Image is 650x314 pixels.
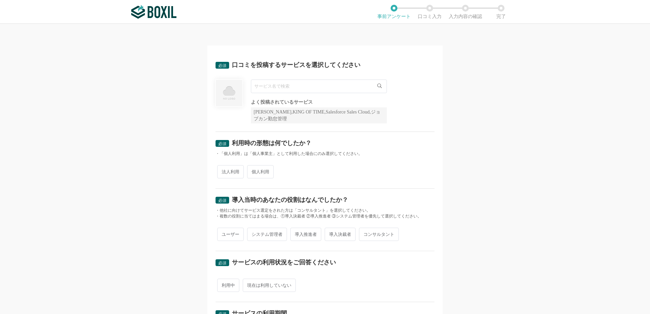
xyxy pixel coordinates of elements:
[216,151,434,157] div: ・「個人利用」は「個人事業主」として利用した場合にのみ選択してください。
[251,80,387,93] input: サービス名で検索
[243,279,296,292] span: 現在は利用していない
[359,228,399,241] span: コンサルタント
[218,141,226,146] span: 必須
[247,165,274,178] span: 個人利用
[247,228,287,241] span: システム管理者
[232,197,348,203] div: 導入当時のあなたの役割はなんでしたか？
[412,5,447,19] li: 口コミ入力
[216,213,434,219] div: ・複数の役割に当てはまる場合は、①導入決裁者 ②導入推進者 ③システム管理者を優先して選択してください。
[218,198,226,203] span: 必須
[325,228,356,241] span: 導入決裁者
[376,5,412,19] li: 事前アンケート
[217,165,244,178] span: 法人利用
[290,228,321,241] span: 導入推進者
[216,208,434,213] div: ・他社に向けてサービス選定をされた方は「コンサルタント」を選択してください。
[217,279,239,292] span: 利用中
[131,5,176,19] img: ボクシルSaaS_ロゴ
[483,5,519,19] li: 完了
[218,261,226,265] span: 必須
[217,228,244,241] span: ユーザー
[447,5,483,19] li: 入力内容の確認
[232,62,360,68] div: 口コミを投稿するサービスを選択してください
[218,63,226,68] span: 必須
[232,140,311,146] div: 利用時の形態は何でしたか？
[232,259,336,265] div: サービスの利用状況をご回答ください
[251,107,387,123] div: [PERSON_NAME],KING OF TIME,Salesforce Sales Cloud,ジョブカン勤怠管理
[251,100,387,105] div: よく投稿されているサービス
